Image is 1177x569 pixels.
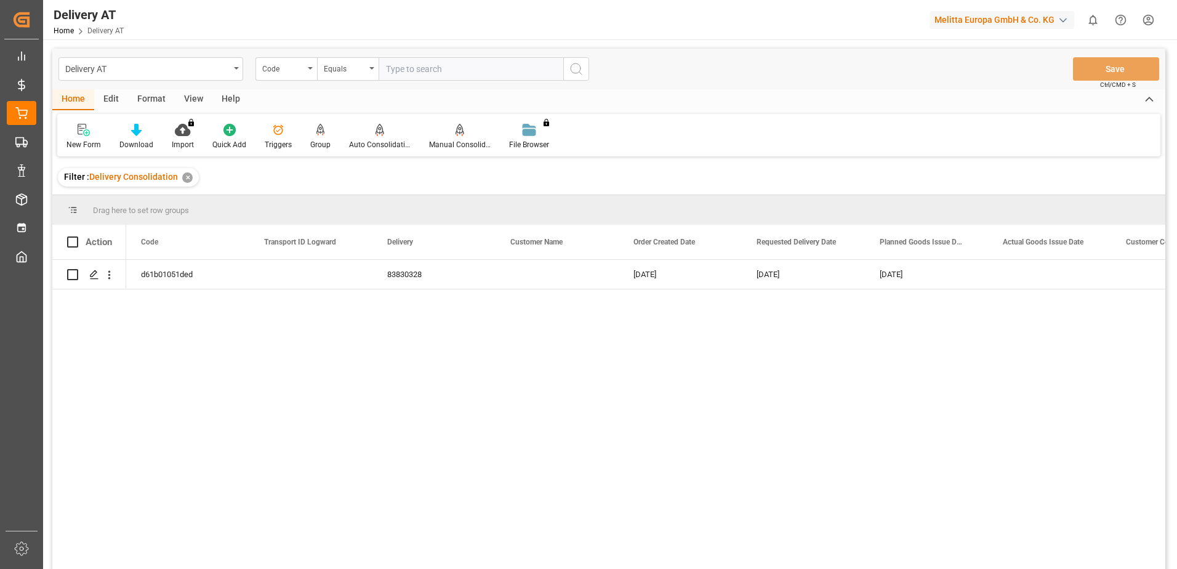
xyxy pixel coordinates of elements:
div: Delivery AT [65,60,230,76]
div: Quick Add [212,139,246,150]
span: Ctrl/CMD + S [1100,80,1136,89]
span: Order Created Date [633,238,695,246]
div: [DATE] [742,260,865,289]
span: Customer Name [510,238,563,246]
div: Auto Consolidation [349,139,411,150]
span: Requested Delivery Date [757,238,836,246]
button: open menu [317,57,379,81]
div: View [175,89,212,110]
div: d61b01051ded [126,260,249,289]
span: Drag here to set row groups [93,206,189,215]
button: open menu [58,57,243,81]
div: Group [310,139,331,150]
span: Transport ID Logward [264,238,336,246]
div: Delivery AT [54,6,124,24]
button: Save [1073,57,1159,81]
div: Press SPACE to select this row. [52,260,126,289]
div: [DATE] [865,260,988,289]
span: Actual Goods Issue Date [1003,238,1083,246]
div: Manual Consolidation [429,139,491,150]
span: Code [141,238,158,246]
button: open menu [255,57,317,81]
span: Filter : [64,172,89,182]
button: search button [563,57,589,81]
button: Melitta Europa GmbH & Co. KG [930,8,1079,31]
div: Code [262,60,304,75]
div: Triggers [265,139,292,150]
div: Edit [94,89,128,110]
div: Help [212,89,249,110]
button: show 0 new notifications [1079,6,1107,34]
span: Customer Code [1126,238,1177,246]
button: Help Center [1107,6,1135,34]
span: Planned Goods Issue Date [880,238,962,246]
div: Download [119,139,153,150]
div: ✕ [182,172,193,183]
a: Home [54,26,74,35]
div: Equals [324,60,366,75]
div: Format [128,89,175,110]
div: Melitta Europa GmbH & Co. KG [930,11,1074,29]
div: Action [86,236,112,248]
div: [DATE] [619,260,742,289]
div: Home [52,89,94,110]
div: New Form [66,139,101,150]
span: Delivery [387,238,413,246]
input: Type to search [379,57,563,81]
div: 83830328 [372,260,496,289]
span: Delivery Consolidation [89,172,178,182]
